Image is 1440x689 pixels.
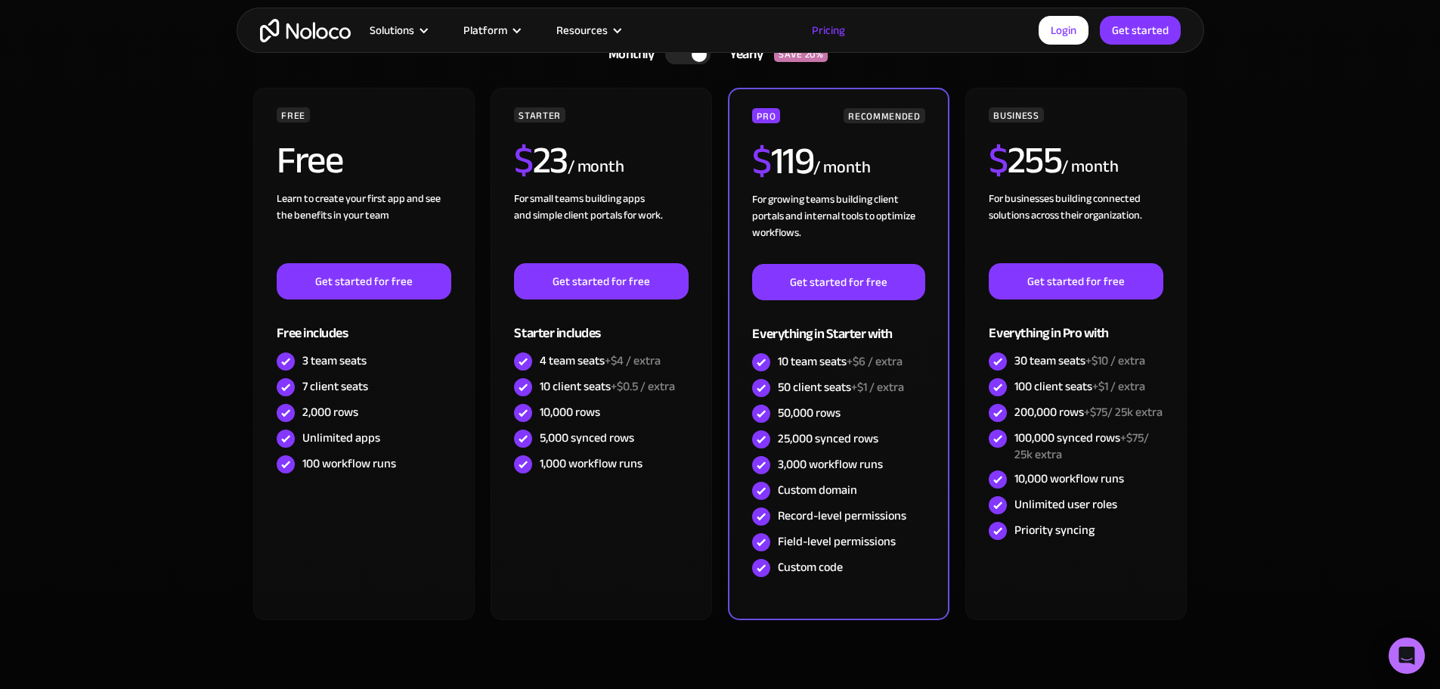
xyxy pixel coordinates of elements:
span: $ [989,125,1008,196]
div: Free includes [277,299,451,349]
div: Custom code [778,559,843,576]
div: Platform [444,20,537,40]
div: Everything in Starter with [752,300,924,349]
div: Solutions [370,20,414,40]
span: +$1 / extra [851,376,904,399]
div: 100 client seats [1014,378,1145,395]
div: Monthly [590,43,666,66]
div: 1,000 workflow runs [540,455,643,472]
span: +$0.5 / extra [611,375,675,398]
div: FREE [277,107,310,123]
a: Pricing [793,20,864,40]
div: Yearly [711,43,774,66]
div: For businesses building connected solutions across their organization. ‍ [989,191,1163,263]
div: 30 team seats [1014,352,1145,369]
h2: Free [277,141,342,179]
div: 25,000 synced rows [778,430,878,447]
div: 10,000 rows [540,404,600,421]
div: 10,000 workflow runs [1014,470,1124,487]
div: Solutions [351,20,444,40]
div: 50 client seats [778,379,904,396]
div: Unlimited apps [302,430,380,446]
h2: 255 [989,141,1061,179]
div: For small teams building apps and simple client portals for work. ‍ [514,191,688,263]
span: $ [752,126,771,197]
div: 100 workflow runs [302,455,396,472]
div: 7 client seats [302,378,368,395]
span: +$75/ 25k extra [1014,427,1149,466]
h2: 119 [752,142,813,180]
div: 100,000 synced rows [1014,430,1163,463]
div: For growing teams building client portals and internal tools to optimize workflows. [752,191,924,264]
div: / month [813,156,870,180]
div: 3 team seats [302,352,367,369]
span: +$75/ 25k extra [1084,401,1163,424]
div: Learn to create your first app and see the benefits in your team ‍ [277,191,451,263]
div: Priority syncing [1014,522,1095,538]
div: 4 team seats [540,352,661,369]
a: Login [1039,16,1089,45]
span: +$4 / extra [605,349,661,372]
div: STARTER [514,107,565,123]
a: Get started for free [989,263,1163,299]
div: Everything in Pro with [989,299,1163,349]
div: 10 team seats [778,353,903,370]
h2: 23 [514,141,568,179]
div: Unlimited user roles [1014,496,1117,513]
div: Platform [463,20,507,40]
a: home [260,19,351,42]
div: 3,000 workflow runs [778,456,883,473]
span: +$1 / extra [1092,375,1145,398]
div: Resources [537,20,638,40]
div: Resources [556,20,608,40]
a: Get started for free [514,263,688,299]
div: SAVE 20% [774,47,828,62]
div: RECOMMENDED [844,108,924,123]
span: $ [514,125,533,196]
div: / month [568,155,624,179]
div: Field-level permissions [778,533,896,550]
div: Open Intercom Messenger [1389,638,1425,674]
div: Custom domain [778,482,857,498]
div: PRO [752,108,780,123]
a: Get started for free [752,264,924,300]
a: Get started for free [277,263,451,299]
span: +$6 / extra [847,350,903,373]
div: 50,000 rows [778,405,841,421]
span: +$10 / extra [1085,349,1145,372]
a: Get started [1100,16,1181,45]
div: Record-level permissions [778,507,906,524]
div: 200,000 rows [1014,404,1163,421]
div: 5,000 synced rows [540,430,634,446]
div: 2,000 rows [302,404,358,421]
div: BUSINESS [989,107,1043,123]
div: / month [1061,155,1118,179]
div: Starter includes [514,299,688,349]
div: 10 client seats [540,378,675,395]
